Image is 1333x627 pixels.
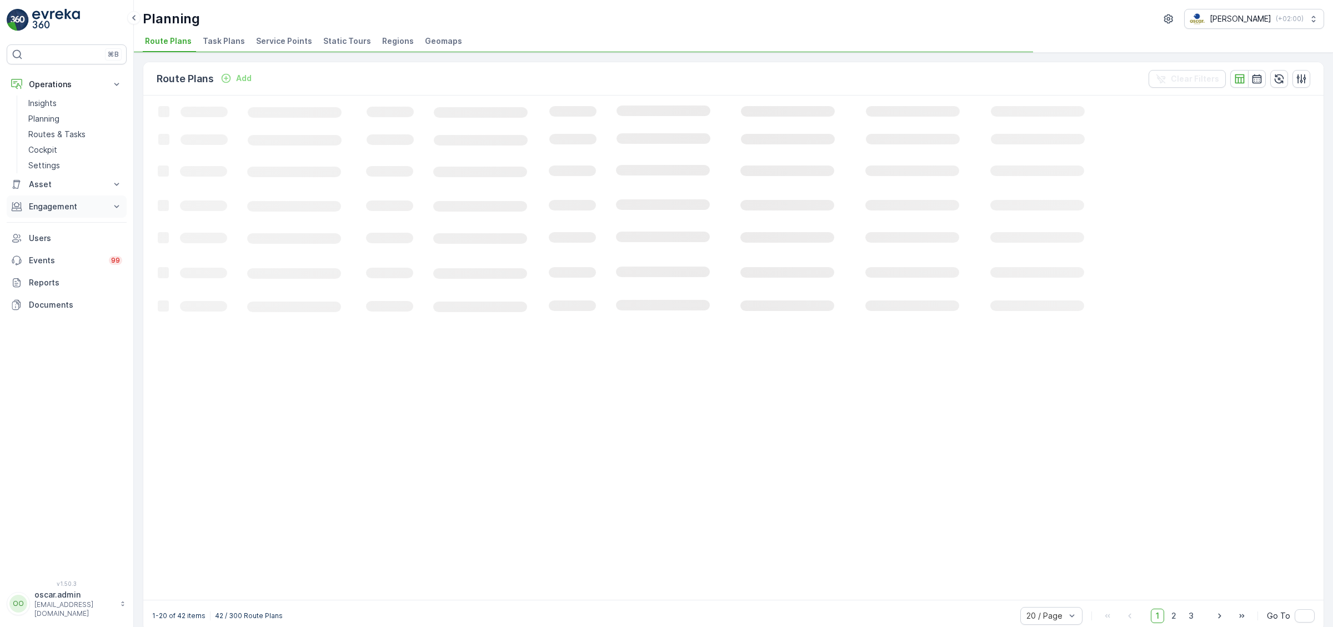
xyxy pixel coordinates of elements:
p: Add [236,73,252,84]
p: 1-20 of 42 items [152,611,206,620]
span: Static Tours [323,36,371,47]
p: Events [29,255,102,266]
a: Documents [7,294,127,316]
p: Insights [28,98,57,109]
p: Documents [29,299,122,310]
p: Operations [29,79,104,90]
p: 99 [111,256,120,265]
span: Regions [382,36,414,47]
p: Users [29,233,122,244]
span: 3 [1184,609,1199,623]
p: Settings [28,160,60,171]
p: Clear Filters [1171,73,1219,84]
p: Reports [29,277,122,288]
span: 1 [1151,609,1164,623]
button: Add [216,72,256,85]
p: Planning [28,113,59,124]
a: Routes & Tasks [24,127,127,142]
a: Events99 [7,249,127,272]
p: ⌘B [108,50,119,59]
p: Route Plans [157,71,214,87]
img: logo [7,9,29,31]
span: 2 [1166,609,1181,623]
span: Go To [1267,610,1290,621]
button: [PERSON_NAME](+02:00) [1184,9,1324,29]
p: Planning [143,10,200,28]
span: Geomaps [425,36,462,47]
p: [EMAIL_ADDRESS][DOMAIN_NAME] [34,600,114,618]
a: Insights [24,96,127,111]
p: Cockpit [28,144,57,156]
button: Engagement [7,195,127,218]
img: basis-logo_rgb2x.png [1189,13,1205,25]
a: Settings [24,158,127,173]
div: OO [9,595,27,613]
p: oscar.admin [34,589,114,600]
span: Route Plans [145,36,192,47]
button: Asset [7,173,127,195]
button: Operations [7,73,127,96]
img: logo_light-DOdMpM7g.png [32,9,80,31]
a: Users [7,227,127,249]
p: Routes & Tasks [28,129,86,140]
span: Service Points [256,36,312,47]
span: v 1.50.3 [7,580,127,587]
p: ( +02:00 ) [1276,14,1304,23]
button: Clear Filters [1149,70,1226,88]
a: Cockpit [24,142,127,158]
p: Asset [29,179,104,190]
button: OOoscar.admin[EMAIL_ADDRESS][DOMAIN_NAME] [7,589,127,618]
p: 42 / 300 Route Plans [215,611,283,620]
span: Task Plans [203,36,245,47]
a: Reports [7,272,127,294]
a: Planning [24,111,127,127]
p: Engagement [29,201,104,212]
p: [PERSON_NAME] [1210,13,1271,24]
